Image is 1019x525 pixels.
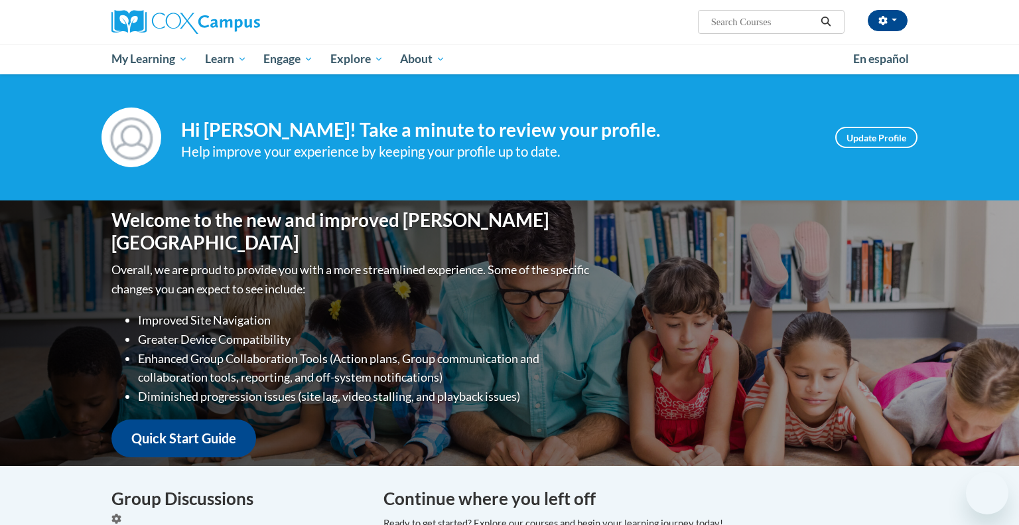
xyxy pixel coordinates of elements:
[400,51,445,67] span: About
[138,349,592,388] li: Enhanced Group Collaboration Tools (Action plans, Group communication and collaboration tools, re...
[196,44,255,74] a: Learn
[263,51,313,67] span: Engage
[845,45,917,73] a: En español
[710,14,816,30] input: Search Courses
[255,44,322,74] a: Engage
[111,419,256,457] a: Quick Start Guide
[392,44,454,74] a: About
[835,127,917,148] a: Update Profile
[816,14,836,30] button: Search
[205,51,247,67] span: Learn
[103,44,196,74] a: My Learning
[383,486,908,512] h4: Continue where you left off
[102,108,161,167] img: Profile Image
[111,51,188,67] span: My Learning
[111,486,364,512] h4: Group Discussions
[322,44,392,74] a: Explore
[138,387,592,406] li: Diminished progression issues (site lag, video stalling, and playback issues)
[868,10,908,31] button: Account Settings
[330,51,383,67] span: Explore
[181,141,815,163] div: Help improve your experience by keeping your profile up to date.
[138,330,592,349] li: Greater Device Compatibility
[111,209,592,254] h1: Welcome to the new and improved [PERSON_NAME][GEOGRAPHIC_DATA]
[92,44,927,74] div: Main menu
[181,119,815,141] h4: Hi [PERSON_NAME]! Take a minute to review your profile.
[966,472,1008,514] iframe: Button to launch messaging window
[138,311,592,330] li: Improved Site Navigation
[111,10,260,34] img: Cox Campus
[853,52,909,66] span: En español
[111,260,592,299] p: Overall, we are proud to provide you with a more streamlined experience. Some of the specific cha...
[111,10,364,34] a: Cox Campus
